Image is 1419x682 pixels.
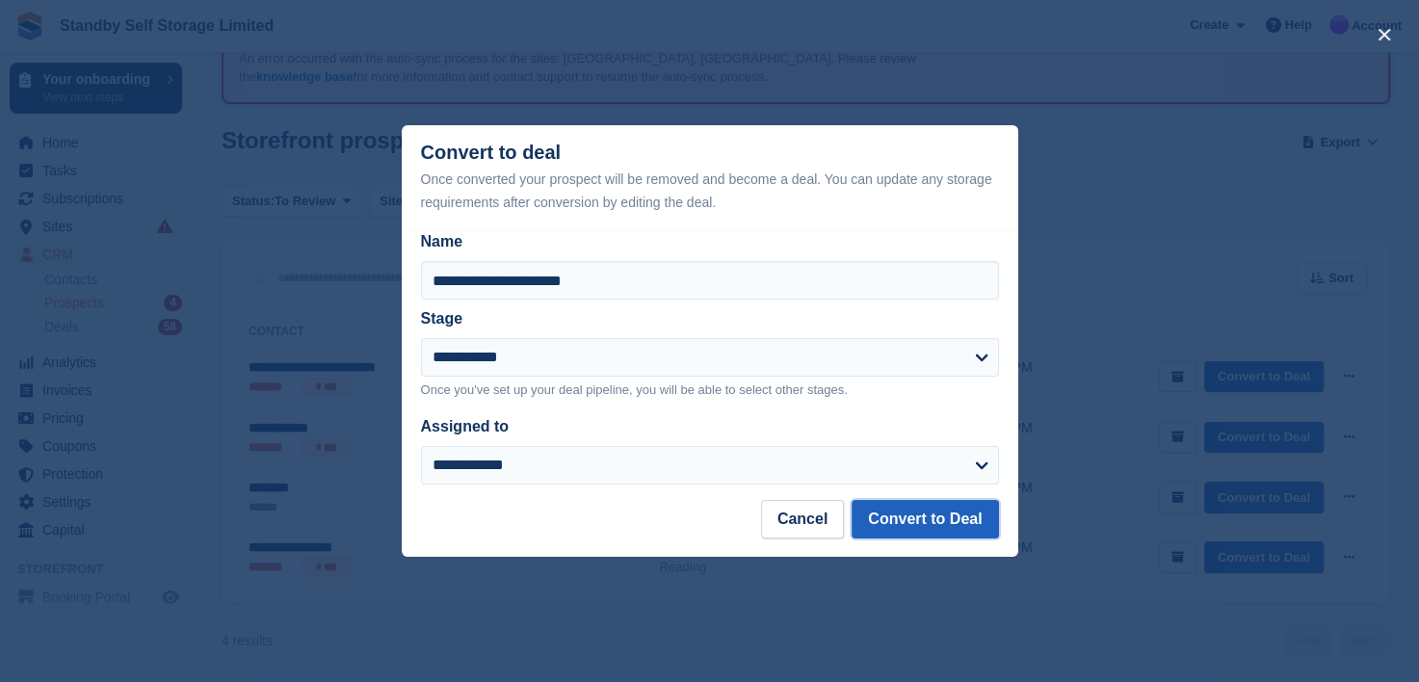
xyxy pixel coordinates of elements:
[421,380,999,400] p: Once you've set up your deal pipeline, you will be able to select other stages.
[421,418,510,434] label: Assigned to
[421,310,463,327] label: Stage
[421,168,999,214] div: Once converted your prospect will be removed and become a deal. You can update any storage requir...
[761,500,844,538] button: Cancel
[852,500,998,538] button: Convert to Deal
[421,230,999,253] label: Name
[421,142,999,214] div: Convert to deal
[1369,19,1400,50] button: close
